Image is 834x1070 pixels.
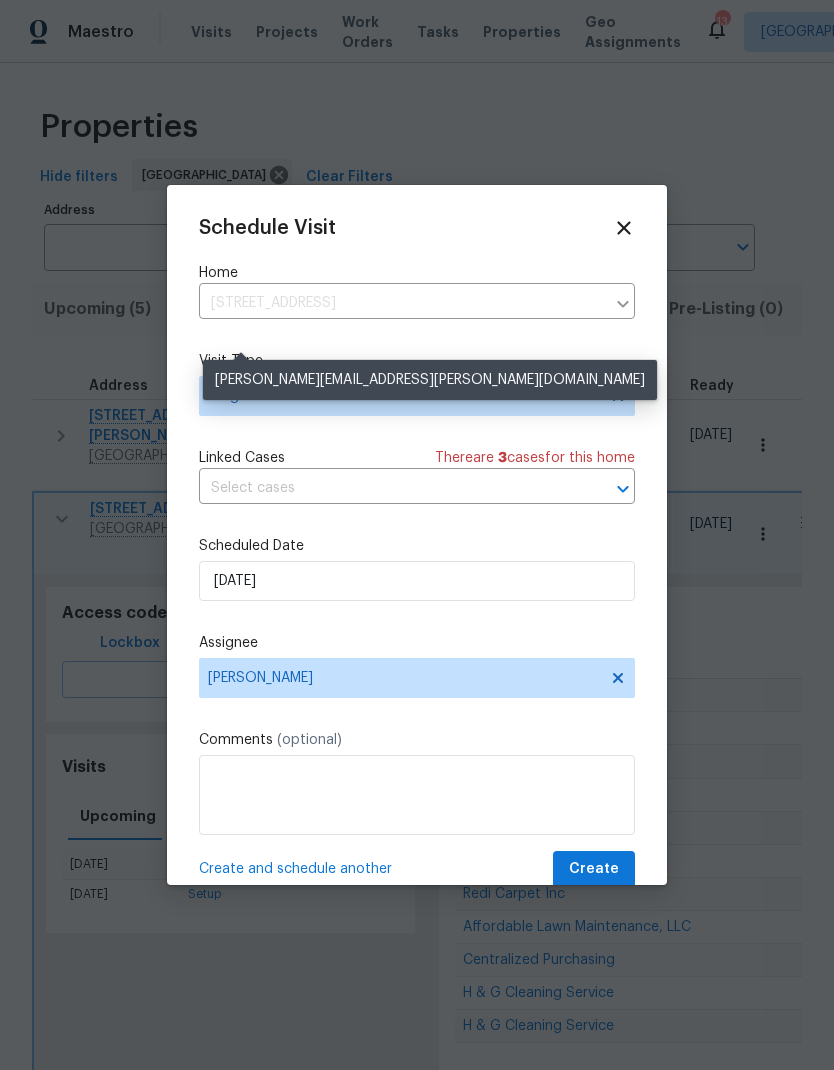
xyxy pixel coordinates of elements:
label: Home [199,263,635,283]
label: Visit Type [199,351,635,371]
span: Schedule Visit [199,218,336,238]
span: Create and schedule another [199,859,392,879]
span: (optional) [277,733,342,747]
button: Create [553,851,635,888]
div: [PERSON_NAME][EMAIL_ADDRESS][PERSON_NAME][DOMAIN_NAME] [203,360,657,400]
span: There are case s for this home [435,448,635,468]
span: 3 [498,451,507,465]
button: Open [609,475,637,503]
span: Close [613,217,635,239]
label: Comments [199,730,635,750]
span: [PERSON_NAME] [208,670,600,686]
input: M/D/YYYY [199,561,635,601]
label: Assignee [199,633,635,653]
span: Linked Cases [199,448,285,468]
label: Scheduled Date [199,536,635,556]
span: Create [569,857,619,882]
input: Enter in an address [199,288,605,319]
input: Select cases [199,473,579,504]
